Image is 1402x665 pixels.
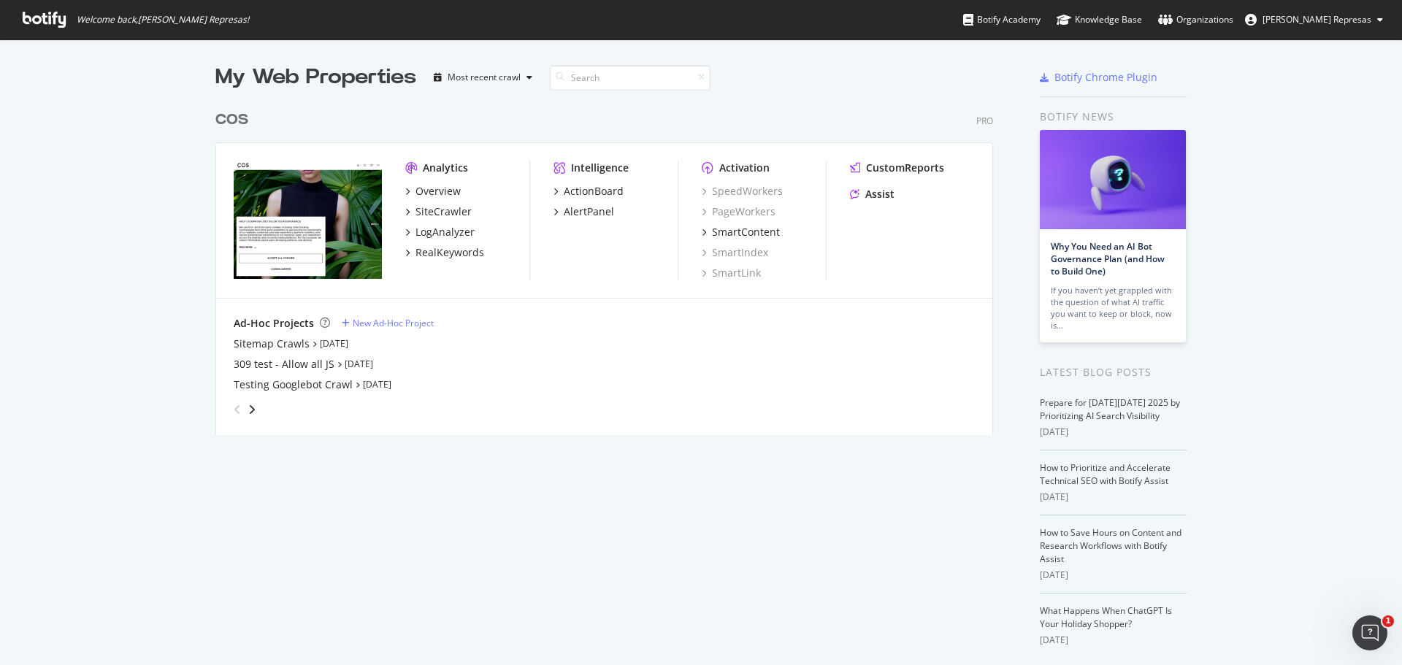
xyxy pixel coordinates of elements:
iframe: Intercom live chat [1352,615,1387,650]
div: grid [215,92,1005,435]
div: angle-left [228,398,247,421]
div: Analytics [423,161,468,175]
div: Botify Academy [963,12,1041,27]
div: Organizations [1158,12,1233,27]
div: New Ad-Hoc Project [353,317,434,329]
div: CustomReports [866,161,944,175]
div: [DATE] [1040,634,1187,647]
a: [DATE] [320,337,348,350]
div: Intelligence [571,161,629,175]
div: Overview [415,184,461,199]
div: LogAnalyzer [415,225,475,239]
a: SmartLink [702,266,761,280]
a: CustomReports [850,161,944,175]
div: RealKeywords [415,245,484,260]
a: [DATE] [363,378,391,391]
a: 309 test - Allow all JS [234,357,334,372]
a: Overview [405,184,461,199]
div: [DATE] [1040,491,1187,504]
span: Welcome back, [PERSON_NAME] Represas ! [77,14,249,26]
a: [DATE] [345,358,373,370]
img: Why You Need an AI Bot Governance Plan (and How to Build One) [1040,130,1186,229]
div: SiteCrawler [415,204,472,219]
a: ActionBoard [553,184,624,199]
a: SiteCrawler [405,204,472,219]
div: Knowledge Base [1057,12,1142,27]
a: SmartIndex [702,245,768,260]
a: How to Save Hours on Content and Research Workflows with Botify Assist [1040,526,1181,565]
a: SpeedWorkers [702,184,783,199]
span: Duarte Represas [1263,13,1371,26]
span: 1 [1382,615,1394,627]
a: RealKeywords [405,245,484,260]
img: https://www.cosstores.com [234,161,382,279]
div: angle-right [247,402,257,417]
div: Ad-Hoc Projects [234,316,314,331]
a: Testing Googlebot Crawl [234,377,353,392]
a: LogAnalyzer [405,225,475,239]
a: How to Prioritize and Accelerate Technical SEO with Botify Assist [1040,461,1171,487]
div: SmartContent [712,225,780,239]
div: If you haven’t yet grappled with the question of what AI traffic you want to keep or block, now is… [1051,285,1175,331]
div: Botify news [1040,109,1187,125]
div: AlertPanel [564,204,614,219]
div: Pro [976,115,993,127]
a: What Happens When ChatGPT Is Your Holiday Shopper? [1040,604,1172,630]
a: AlertPanel [553,204,614,219]
div: [DATE] [1040,569,1187,582]
input: Search [550,65,710,91]
div: COS [215,109,248,131]
div: Botify Chrome Plugin [1054,70,1157,85]
a: Prepare for [DATE][DATE] 2025 by Prioritizing AI Search Visibility [1040,396,1180,422]
a: New Ad-Hoc Project [342,317,434,329]
a: SmartContent [702,225,780,239]
div: [DATE] [1040,426,1187,439]
button: Most recent crawl [428,66,538,89]
div: ActionBoard [564,184,624,199]
a: PageWorkers [702,204,775,219]
button: [PERSON_NAME] Represas [1233,8,1395,31]
div: Latest Blog Posts [1040,364,1187,380]
div: My Web Properties [215,63,416,92]
a: COS [215,109,254,131]
a: Assist [850,187,895,201]
a: Botify Chrome Plugin [1040,70,1157,85]
div: Most recent crawl [448,73,521,82]
a: Why You Need an AI Bot Governance Plan (and How to Build One) [1051,240,1165,277]
div: Assist [865,187,895,201]
div: Activation [719,161,770,175]
a: Sitemap Crawls [234,337,310,351]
